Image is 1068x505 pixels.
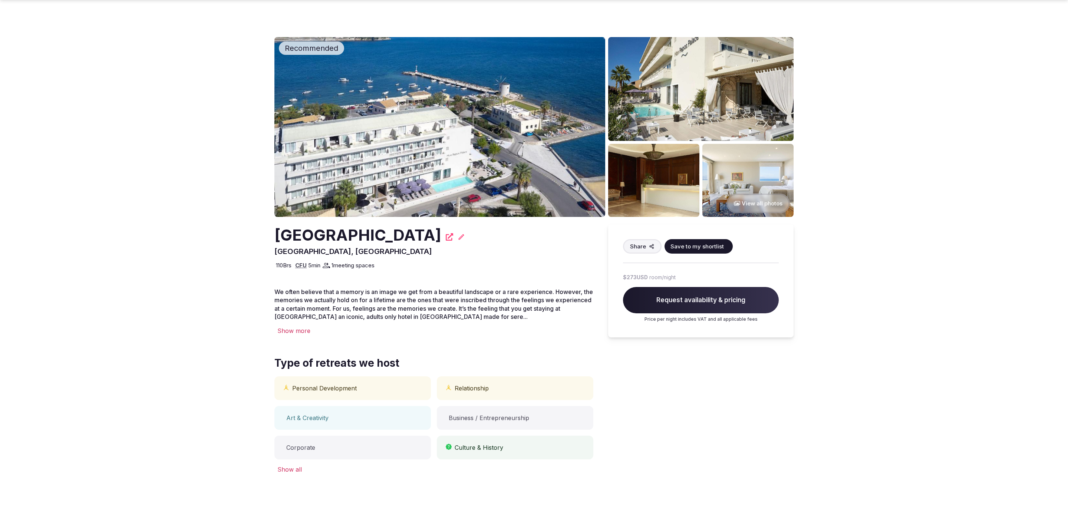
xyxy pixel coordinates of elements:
[623,274,648,281] span: $273 USD
[282,43,341,53] span: Recommended
[630,242,646,250] span: Share
[295,262,307,269] a: CFU
[665,239,733,254] button: Save to my shortlist
[274,37,605,217] img: Venue cover photo
[274,288,593,320] span: We often believe that a memory is an image we get from a beautiful landscape or a rare experience...
[308,261,320,269] span: 5 min
[623,316,779,323] p: Price per night includes VAT and all applicable fees
[274,356,399,370] span: Type of retreats we host
[608,144,699,217] img: Venue gallery photo
[279,42,344,55] div: Recommended
[702,144,794,217] img: Venue gallery photo
[332,261,375,269] span: 1 meeting spaces
[726,194,790,213] button: View all photos
[276,261,291,269] span: 110 Brs
[623,287,779,314] span: Request availability & pricing
[274,247,432,256] span: [GEOGRAPHIC_DATA], [GEOGRAPHIC_DATA]
[274,327,593,335] div: Show more
[670,242,724,250] span: Save to my shortlist
[274,465,593,473] div: Show all
[623,239,662,254] button: Share
[608,37,794,141] img: Venue gallery photo
[649,274,676,281] span: room/night
[274,224,441,246] h2: [GEOGRAPHIC_DATA]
